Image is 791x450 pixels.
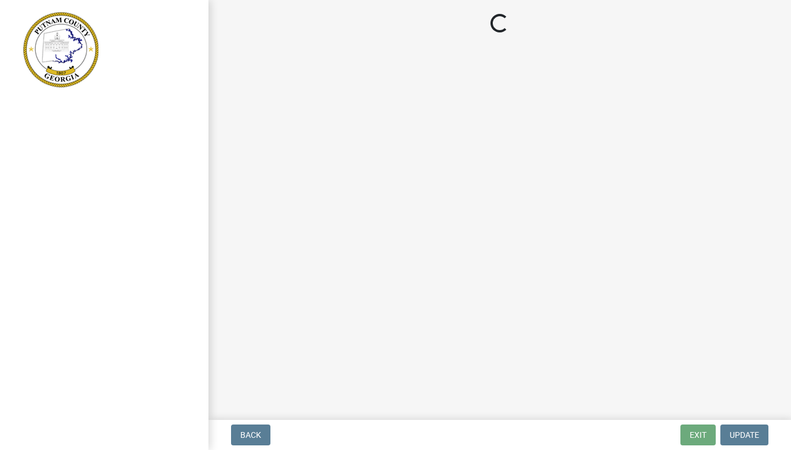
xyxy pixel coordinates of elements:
[680,425,716,445] button: Exit
[730,430,759,440] span: Update
[720,425,768,445] button: Update
[231,425,270,445] button: Back
[23,12,98,87] img: Putnam County, Georgia
[240,430,261,440] span: Back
